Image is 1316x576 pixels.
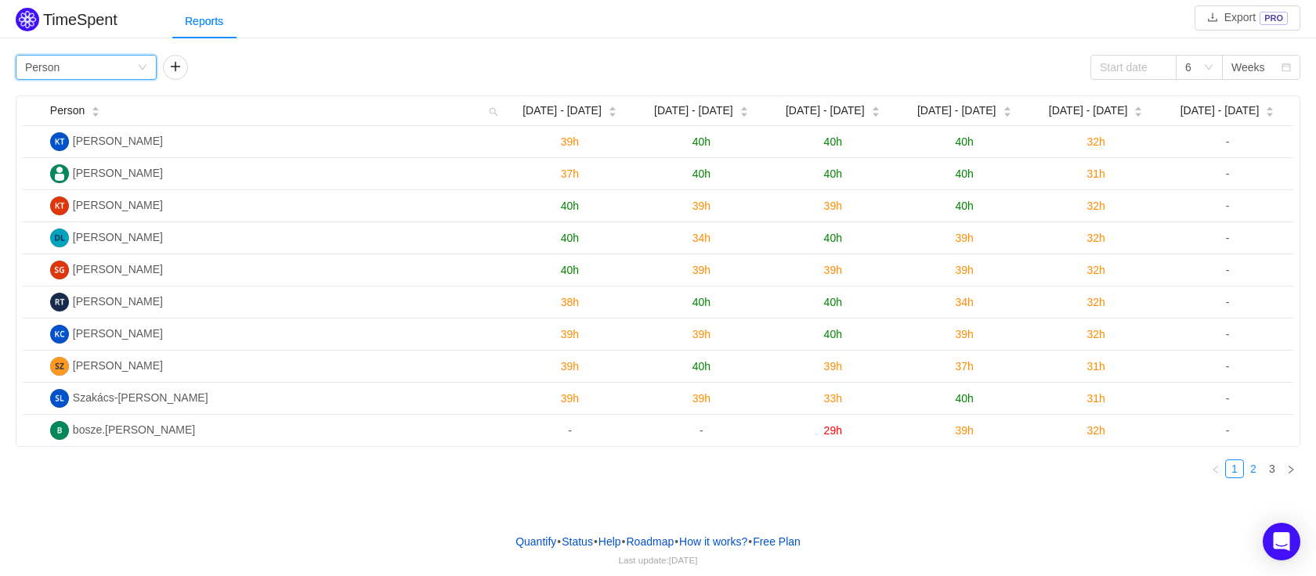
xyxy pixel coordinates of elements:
[752,530,801,553] button: Free Plan
[956,167,974,180] span: 40h
[50,421,69,440] img: B
[43,11,117,28] h2: TimeSpent
[1133,104,1143,115] div: Sort
[1263,523,1300,560] div: Open Intercom Messenger
[692,296,710,308] span: 40h
[1266,110,1274,115] i: icon: caret-down
[1206,459,1225,478] li: Previous Page
[172,4,236,39] div: Reports
[92,110,100,115] i: icon: caret-down
[1003,104,1012,115] div: Sort
[1086,328,1104,340] span: 32h
[50,357,69,376] img: SZ
[739,104,749,115] div: Sort
[1180,103,1260,119] span: [DATE] - [DATE]
[1263,459,1282,478] li: 3
[73,359,163,372] span: [PERSON_NAME]
[739,105,748,110] i: icon: caret-up
[917,103,996,119] span: [DATE] - [DATE]
[163,55,188,80] button: icon: plus
[1226,167,1230,180] span: -
[594,535,598,548] span: •
[1086,135,1104,148] span: 32h
[1226,460,1243,477] a: 1
[1049,103,1128,119] span: [DATE] - [DATE]
[73,167,163,179] span: [PERSON_NAME]
[824,200,842,212] span: 39h
[1086,167,1104,180] span: 31h
[824,392,842,405] span: 33h
[483,96,504,125] i: icon: search
[692,232,710,244] span: 34h
[1226,360,1230,373] span: -
[692,200,710,212] span: 39h
[1226,232,1230,244] span: -
[748,535,752,548] span: •
[561,530,594,553] a: Status
[1266,105,1274,110] i: icon: caret-up
[1226,200,1230,212] span: -
[1282,459,1300,478] li: Next Page
[557,535,561,548] span: •
[692,167,710,180] span: 40h
[73,199,163,211] span: [PERSON_NAME]
[871,105,880,110] i: icon: caret-up
[1245,460,1262,477] a: 2
[561,328,579,340] span: 39h
[956,392,974,405] span: 40h
[1282,63,1291,74] i: icon: calendar
[1231,56,1265,79] div: Weeks
[1134,110,1143,115] i: icon: caret-down
[73,423,195,436] span: bosze.[PERSON_NAME]
[692,360,710,373] span: 40h
[92,105,100,110] i: icon: caret-up
[1226,296,1230,308] span: -
[956,200,974,212] span: 40h
[561,200,579,212] span: 40h
[50,325,69,344] img: KC
[50,261,69,279] img: SG
[608,104,617,115] div: Sort
[692,328,710,340] span: 39h
[956,135,974,148] span: 40h
[619,555,698,565] span: Last update:
[1195,5,1300,31] button: icon: downloadExportPRO
[1086,264,1104,276] span: 32h
[73,295,163,308] span: [PERSON_NAME]
[956,296,974,308] span: 34h
[692,392,710,405] span: 39h
[1003,110,1011,115] i: icon: caret-down
[1086,232,1104,244] span: 32h
[1086,200,1104,212] span: 32h
[824,167,842,180] span: 40h
[824,328,842,340] span: 40h
[1226,424,1230,437] span: -
[956,328,974,340] span: 39h
[622,535,626,548] span: •
[598,530,622,553] a: Help
[1204,63,1213,74] i: icon: down
[654,103,733,119] span: [DATE] - [DATE]
[50,164,69,183] img: VÁ
[824,135,842,148] span: 40h
[1226,328,1230,340] span: -
[824,296,842,308] span: 40h
[73,231,163,243] span: [PERSON_NAME]
[1134,105,1143,110] i: icon: caret-up
[50,103,85,119] span: Person
[25,56,60,79] div: Person
[824,264,842,276] span: 39h
[73,263,163,275] span: [PERSON_NAME]
[1286,465,1296,474] i: icon: right
[608,110,616,115] i: icon: caret-down
[1211,465,1220,474] i: icon: left
[73,135,163,147] span: [PERSON_NAME]
[1003,105,1011,110] i: icon: caret-up
[669,555,698,565] span: [DATE]
[16,8,39,31] img: Quantify logo
[824,232,842,244] span: 40h
[561,360,579,373] span: 39h
[871,110,880,115] i: icon: caret-down
[1244,459,1263,478] li: 2
[568,424,572,437] span: -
